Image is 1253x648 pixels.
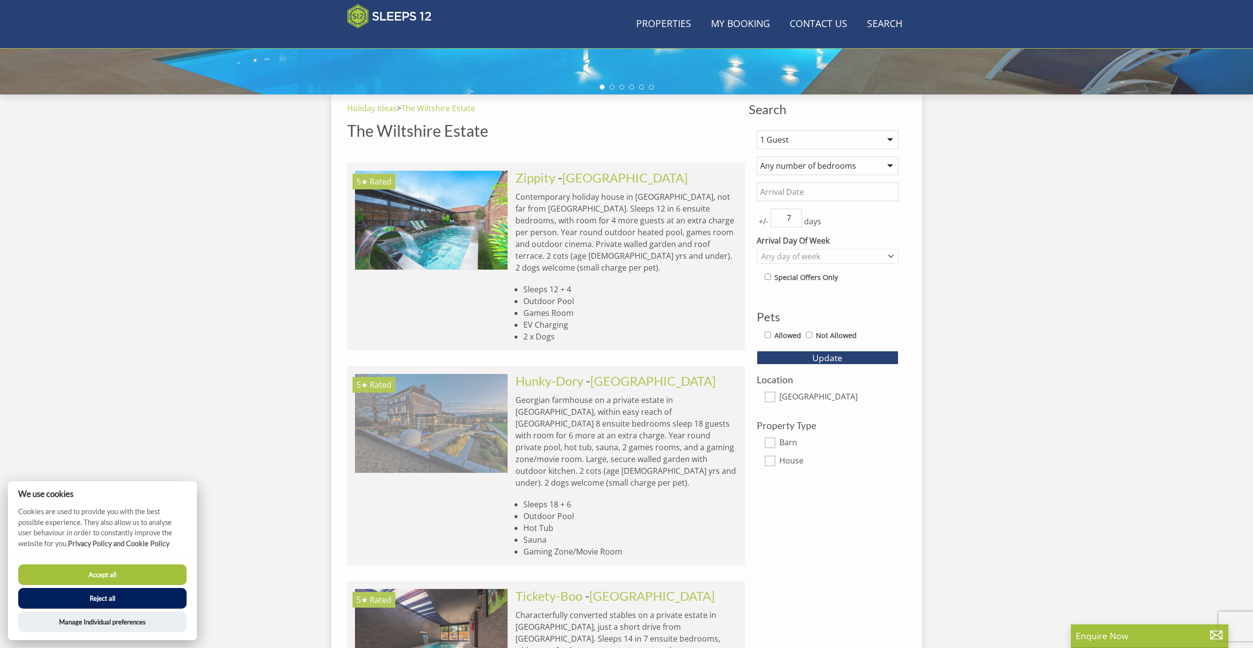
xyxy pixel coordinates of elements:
li: Outdoor Pool [523,295,737,307]
span: Rated [370,176,391,187]
img: zippity-holiday-home-wiltshire-sleeps-12-hot-tub.original.jpg [355,171,508,269]
span: Hunky-Dory has a 5 star rating under the Quality in Tourism Scheme [356,379,368,390]
p: Contemporary holiday house in [GEOGRAPHIC_DATA], not far from [GEOGRAPHIC_DATA]. Sleeps 12 in 6 e... [515,191,737,274]
li: Sauna [523,534,737,546]
span: - [586,373,716,388]
li: Hot Tub [523,522,737,534]
h1: The Wiltshire Estate [347,122,745,139]
a: [GEOGRAPHIC_DATA] [590,373,716,388]
a: Zippity [515,170,555,185]
p: Georgian farmhouse on a private estate in [GEOGRAPHIC_DATA], within easy reach of [GEOGRAPHIC_DAT... [515,394,737,489]
label: [GEOGRAPHIC_DATA] [779,392,899,403]
h3: Location [757,374,899,385]
a: Contact Us [786,13,851,35]
label: Allowed [774,330,801,341]
li: Gaming Zone/Movie Room [523,546,737,557]
span: - [558,170,688,185]
label: Barn [779,438,899,449]
a: Hunky-Dory [515,373,583,388]
label: Arrival Day Of Week [757,235,899,247]
span: Update [812,352,842,364]
a: 5★ Rated [355,374,508,472]
button: Accept all [18,564,187,585]
li: Sleeps 12 + 4 [523,283,737,295]
span: - [585,588,715,603]
span: +/- [757,216,771,227]
a: The Wiltshire Estate [401,103,475,114]
a: [GEOGRAPHIC_DATA] [589,588,715,603]
a: Privacy Policy and Cookie Policy [68,539,169,548]
a: 5★ Rated [355,171,508,269]
a: Holiday Ideas [347,103,397,114]
a: Properties [632,13,695,35]
label: Not Allowed [816,330,857,341]
li: EV Charging [523,319,737,331]
h3: Property Type [757,420,899,431]
span: days [802,216,823,227]
span: Rated [370,379,391,390]
h3: Pets [757,310,899,323]
div: Any day of week [759,251,886,262]
span: Search [749,102,906,116]
li: 2 x Dogs [523,331,737,342]
span: > [397,103,401,114]
p: Enquire Now [1076,629,1223,642]
button: Reject all [18,588,187,609]
img: hunky-dory-holiday-homes-wiltshire-sleeps-24.original.jpg [355,374,508,472]
label: Special Offers Only [774,272,838,283]
li: Games Room [523,307,737,319]
button: Manage Individual preferences [18,612,187,632]
li: Sleeps 18 + 6 [523,498,737,510]
button: Update [757,351,899,365]
a: Search [863,13,906,35]
iframe: Customer reviews powered by Trustpilot [342,34,446,43]
p: Cookies are used to provide you with the best possible experience. They also allow us to analyse ... [8,506,197,556]
span: Rated [370,594,391,605]
div: Combobox [757,249,899,264]
a: [GEOGRAPHIC_DATA] [562,170,688,185]
a: Tickety-Boo [515,588,582,603]
input: Arrival Date [757,183,899,201]
h2: We use cookies [8,489,197,498]
a: My Booking [707,13,774,35]
img: Sleeps 12 [347,4,432,29]
span: Tickety-Boo has a 5 star rating under the Quality in Tourism Scheme [356,594,368,605]
span: Zippity has a 5 star rating under the Quality in Tourism Scheme [356,176,368,187]
li: Outdoor Pool [523,510,737,522]
label: House [779,456,899,467]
